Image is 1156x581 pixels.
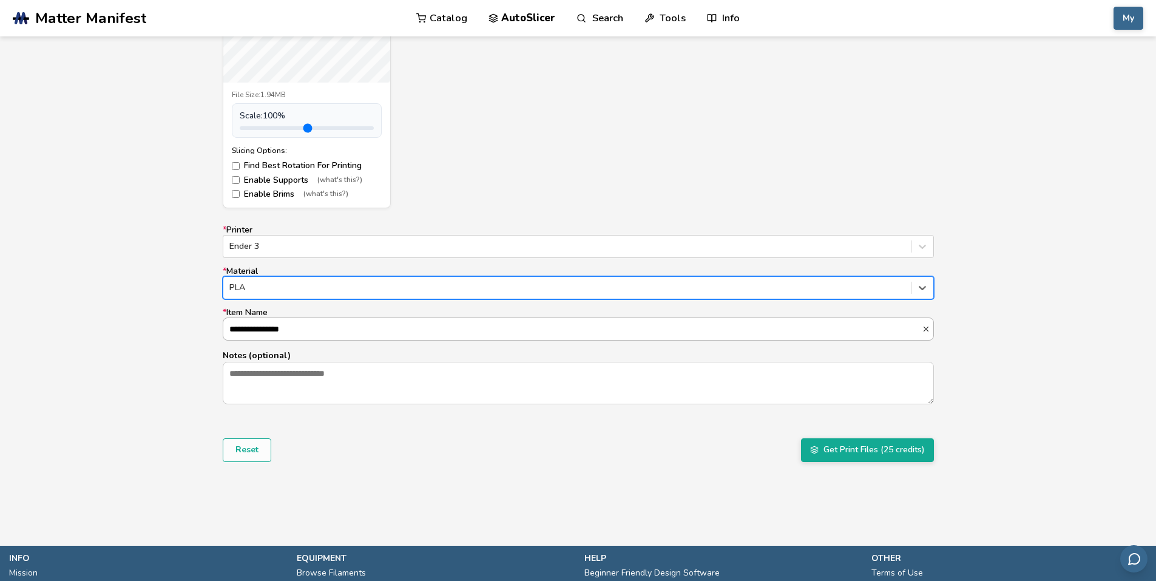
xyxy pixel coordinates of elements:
[232,146,382,155] div: Slicing Options:
[303,190,348,199] span: (what's this?)
[232,176,240,184] input: Enable Supports(what's this?)
[1114,7,1143,30] button: My
[223,438,271,461] button: Reset
[223,318,922,340] input: *Item Name
[584,552,860,565] p: help
[223,225,934,258] label: Printer
[801,438,934,461] button: Get Print Files (25 credits)
[223,308,934,341] label: Item Name
[297,552,572,565] p: equipment
[232,162,240,170] input: Find Best Rotation For Printing
[232,91,382,100] div: File Size: 1.94MB
[1120,545,1148,573] button: Send feedback via email
[232,189,382,199] label: Enable Brims
[871,552,1147,565] p: other
[240,111,285,121] span: Scale: 100 %
[232,175,382,185] label: Enable Supports
[922,325,933,333] button: *Item Name
[317,176,362,185] span: (what's this?)
[223,349,934,362] p: Notes (optional)
[35,10,146,27] span: Matter Manifest
[232,161,382,171] label: Find Best Rotation For Printing
[232,190,240,198] input: Enable Brims(what's this?)
[223,362,933,404] textarea: Notes (optional)
[9,552,285,565] p: info
[223,267,934,299] label: Material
